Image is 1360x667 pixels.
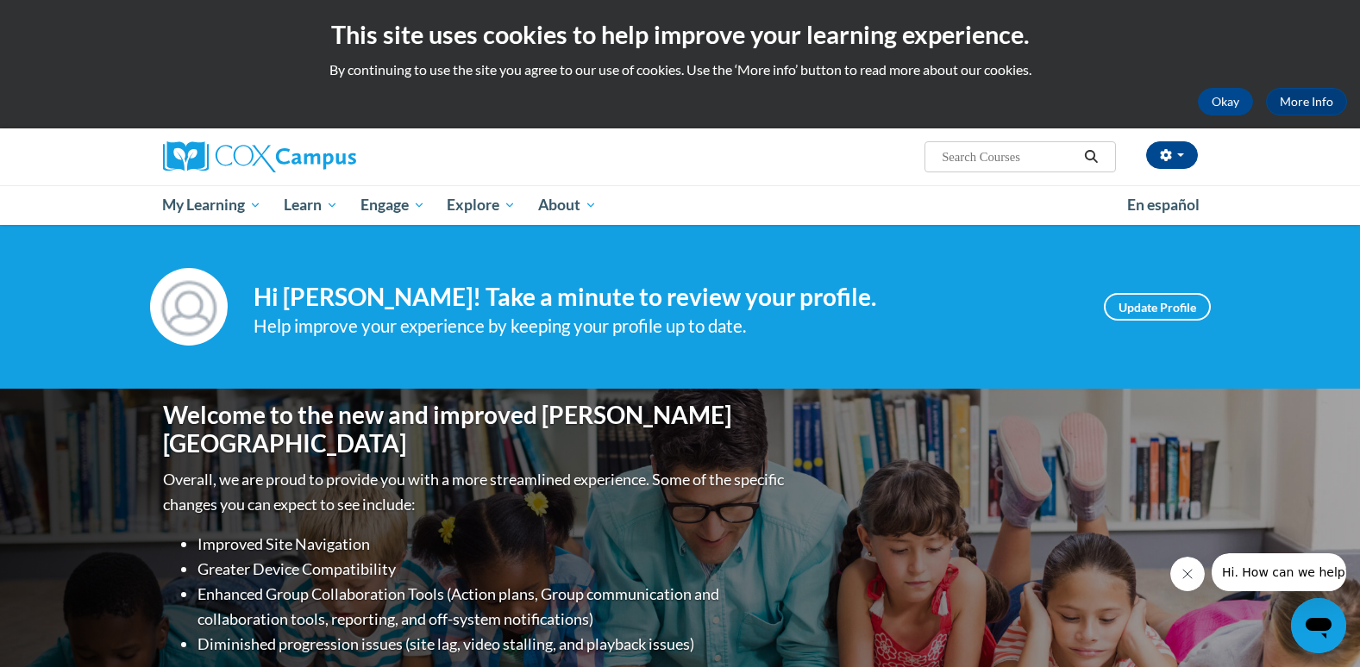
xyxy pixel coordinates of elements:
li: Diminished progression issues (site lag, video stalling, and playback issues) [197,632,788,657]
a: More Info [1266,88,1347,115]
span: Engage [360,195,425,215]
h4: Hi [PERSON_NAME]! Take a minute to review your profile. [254,283,1078,312]
h2: This site uses cookies to help improve your learning experience. [13,17,1347,52]
span: Explore [447,195,516,215]
a: My Learning [152,185,273,225]
input: Search Courses [940,146,1078,167]
a: En español [1116,187,1211,223]
span: En español [1127,196,1200,214]
a: Explore [436,185,527,225]
div: Main menu [137,185,1224,225]
li: Enhanced Group Collaboration Tools (Action plans, Group communication and collaboration tools, re... [197,582,788,632]
span: About [538,195,597,215]
li: Greater Device Compatibility [197,557,788,582]
span: Learn [284,195,338,215]
span: My Learning [162,195,261,215]
p: Overall, we are proud to provide you with a more streamlined experience. Some of the specific cha... [163,467,788,517]
button: Okay [1198,88,1253,115]
img: Profile Image [150,268,228,346]
a: Update Profile [1104,293,1211,321]
a: Engage [349,185,436,225]
span: Hi. How can we help? [10,12,140,26]
a: About [527,185,608,225]
li: Improved Site Navigation [197,532,788,557]
iframe: Button to launch messaging window [1291,598,1346,653]
button: Search [1078,146,1104,167]
img: Cox Campus [163,141,356,172]
p: By continuing to use the site you agree to our use of cookies. Use the ‘More info’ button to read... [13,60,1347,79]
button: Account Settings [1146,141,1198,169]
h1: Welcome to the new and improved [PERSON_NAME][GEOGRAPHIC_DATA] [163,401,788,458]
iframe: Close message [1170,557,1205,591]
a: Learn [273,185,349,225]
iframe: Message from company [1212,553,1346,591]
div: Help improve your experience by keeping your profile up to date. [254,312,1078,340]
a: Cox Campus [163,141,491,172]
